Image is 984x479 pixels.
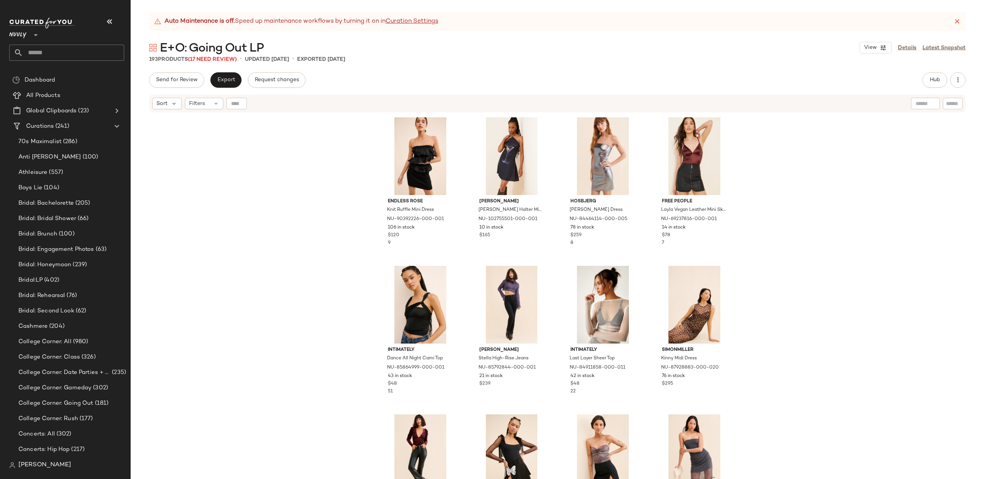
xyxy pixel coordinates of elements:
span: Bridal: Bridal Shower [18,214,76,223]
span: NU-90392226-000-001 [387,216,444,223]
span: Knit Ruffle Mini Dress [387,207,434,214]
p: Exported [DATE] [297,55,345,63]
a: Latest Snapshot [922,44,966,52]
span: Layla Vegan Leather Mini Skirt [661,207,726,214]
span: (100) [57,230,75,239]
img: 85864999_001_b [382,266,459,344]
span: (204) [48,322,65,331]
span: E+O: Going Out LP [160,41,264,56]
img: 87928883_020_b [656,266,733,344]
span: (63) [94,245,107,254]
span: (62) [74,307,86,315]
span: College Corner: Class [18,353,80,362]
span: (104) [42,184,59,192]
span: 51 [388,389,393,394]
span: NU-69237816-000-001 [661,216,717,223]
span: [PERSON_NAME] Dress [570,207,623,214]
span: (326) [80,353,96,362]
span: Free People [662,198,727,205]
span: Dance All Night Cami Top [387,355,443,362]
span: (239) [71,260,87,269]
span: College Corner: Going Out [18,399,93,408]
span: (286) [61,137,77,146]
span: Filters [189,100,205,108]
span: Kinny Midi Dress [661,355,697,362]
a: Details [898,44,916,52]
span: 106 in stock [388,224,415,231]
strong: Auto Maintenance is off. [165,17,235,26]
span: Nuuly [9,26,27,40]
img: svg%3e [149,44,157,52]
span: (100) [81,153,98,162]
span: NU-84464114-000-005 [570,216,627,223]
span: • [292,55,294,64]
span: $78 [662,232,670,239]
button: Send for Review [149,72,204,88]
span: Curations [26,122,54,131]
button: View [859,42,892,53]
img: 90392226_001_b [382,117,459,195]
span: (181) [93,399,109,408]
span: SIMONMILLER [662,347,727,354]
span: (302) [55,430,71,439]
span: 70s Maximalist [18,137,61,146]
span: NU-102755501-000-001 [479,216,537,223]
span: (76) [65,291,77,300]
span: Request changes [254,77,299,83]
span: (235) [110,368,126,377]
span: 9 [388,240,391,245]
span: Hosbjerg [570,198,635,205]
span: 43 in stock [388,373,412,380]
span: Intimately [570,347,635,354]
span: Bridal: Rehearsal [18,291,65,300]
span: Dashboard [25,76,55,85]
div: Speed up maintenance workflows by turning it on in [154,17,438,26]
span: 193 [149,57,158,62]
span: Sort [156,100,168,108]
span: NU-85792844-000-001 [479,364,536,371]
span: (241) [54,122,69,131]
span: Anti [PERSON_NAME] [18,153,81,162]
span: College Corner: Rush [18,414,78,423]
span: Endless Rose [388,198,453,205]
span: (557) [47,168,63,177]
span: College Corner: Gameday [18,384,91,392]
img: 69237816_001_b25 [656,117,733,195]
span: 14 in stock [662,224,686,231]
span: Bridal: Bachelorette [18,199,74,208]
img: svg%3e [12,76,20,84]
button: Export [210,72,241,88]
span: Athleisure [18,168,47,177]
span: (17 Need Review) [188,57,237,62]
span: Boys Lie [18,184,42,192]
span: [PERSON_NAME] [479,198,544,205]
span: Concerts: All [18,430,55,439]
p: updated [DATE] [245,55,289,63]
span: 42 in stock [570,373,595,380]
img: svg%3e [9,462,15,468]
span: $48 [388,381,397,387]
span: College Corner: All [18,337,71,346]
span: $295 [662,381,673,387]
span: Bridal: Honeymoon [18,260,71,269]
span: Bridal: Brunch [18,230,57,239]
span: College Corner: Date Parties + Formals [18,368,110,377]
span: View [864,45,877,51]
span: (217) [70,445,85,454]
div: Products [149,55,237,63]
img: 102755501_001_b [473,117,550,195]
span: (205) [74,199,90,208]
span: 22 [570,389,576,394]
img: 85792844_001_b [473,266,550,344]
span: (177) [78,414,93,423]
span: 7 [662,240,664,245]
span: Concerts: Hip Hop [18,445,70,454]
span: Intimately [388,347,453,354]
span: (402) [43,276,59,285]
span: [PERSON_NAME] [479,347,544,354]
span: Export [217,77,235,83]
span: Last Layer Sheer Top [570,355,615,362]
span: Hub [929,77,940,83]
span: Global Clipboards [26,107,76,115]
span: NU-87928883-000-020 [661,364,719,371]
